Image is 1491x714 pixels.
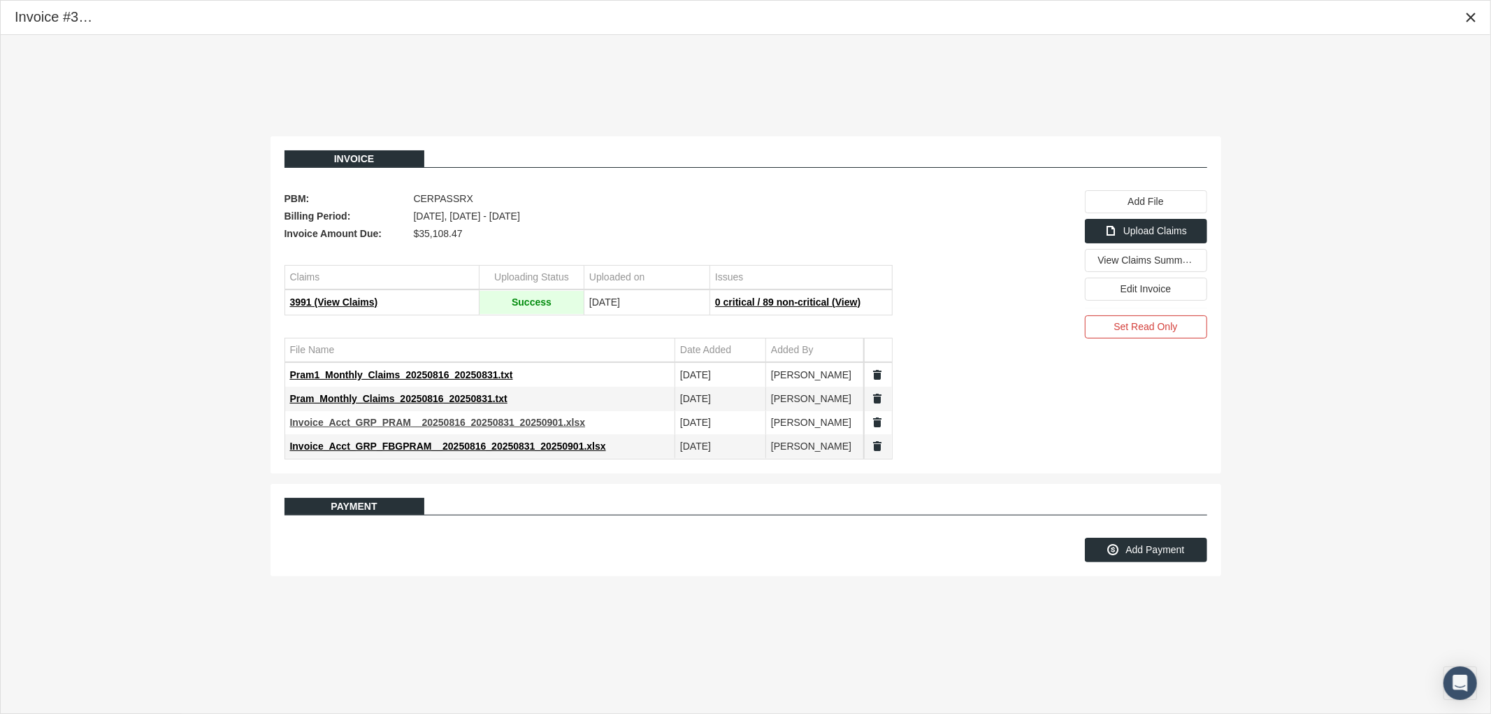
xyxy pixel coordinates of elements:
[1123,225,1187,236] span: Upload Claims
[584,266,710,290] td: Column Uploaded on
[766,338,864,362] td: Column Added By
[480,290,584,314] td: Success
[290,297,378,308] span: 3991 (View Claims)
[872,440,884,452] a: Split
[715,297,860,308] span: 0 critical / 89 non-critical (View)
[1085,278,1207,301] div: Edit Invoice
[414,208,520,225] span: [DATE], [DATE] - [DATE]
[334,153,375,164] span: Invoice
[675,338,766,362] td: Column Date Added
[285,338,675,362] td: Column File Name
[675,410,766,434] td: [DATE]
[872,392,884,405] a: Split
[680,343,731,357] div: Date Added
[710,266,892,290] td: Column Issues
[494,271,569,284] div: Uploading Status
[290,393,507,404] span: Pram_Monthly_Claims_20250816_20250831.txt
[331,501,377,512] span: Payment
[589,271,644,284] div: Uploaded on
[584,290,710,314] td: [DATE]
[284,225,407,243] span: Invoice Amount Due:
[675,363,766,387] td: [DATE]
[1085,219,1207,243] div: Upload Claims
[675,387,766,410] td: [DATE]
[290,343,335,357] div: File Name
[1085,190,1207,213] div: Add File
[766,387,864,410] td: [PERSON_NAME]
[290,369,513,380] span: Pram1_Monthly_Claims_20250816_20250831.txt
[715,271,743,284] div: Issues
[284,208,407,225] span: Billing Period:
[414,190,473,208] span: CERPASSRX
[284,338,893,459] div: Data grid
[1114,321,1177,332] span: Set Read Only
[1458,5,1483,30] div: Close
[290,441,606,452] span: Invoice_Acct_GRP_FBGPRAM__20250816_20250831_20250901.xlsx
[771,343,814,357] div: Added By
[480,266,584,290] td: Column Uploading Status
[284,190,407,208] span: PBM:
[675,434,766,458] td: [DATE]
[872,369,884,381] a: Split
[285,266,480,290] td: Column Claims
[766,434,864,458] td: [PERSON_NAME]
[1125,544,1184,555] span: Add Payment
[414,225,463,243] span: $35,108.47
[872,416,884,429] a: Split
[1085,315,1207,338] div: Set Read Only
[1085,249,1207,272] div: View Claims Summary
[1443,666,1477,700] div: Open Intercom Messenger
[284,265,893,315] div: Data grid
[290,417,586,428] span: Invoice_Acct_GRP_PRAM__20250816_20250831_20250901.xlsx
[290,271,320,284] div: Claims
[15,8,94,27] div: Invoice #314
[766,410,864,434] td: [PERSON_NAME]
[1098,254,1197,266] span: View Claims Summary
[1085,538,1207,562] div: Add Payment
[1128,196,1163,207] span: Add File
[766,363,864,387] td: [PERSON_NAME]
[1121,283,1171,294] span: Edit Invoice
